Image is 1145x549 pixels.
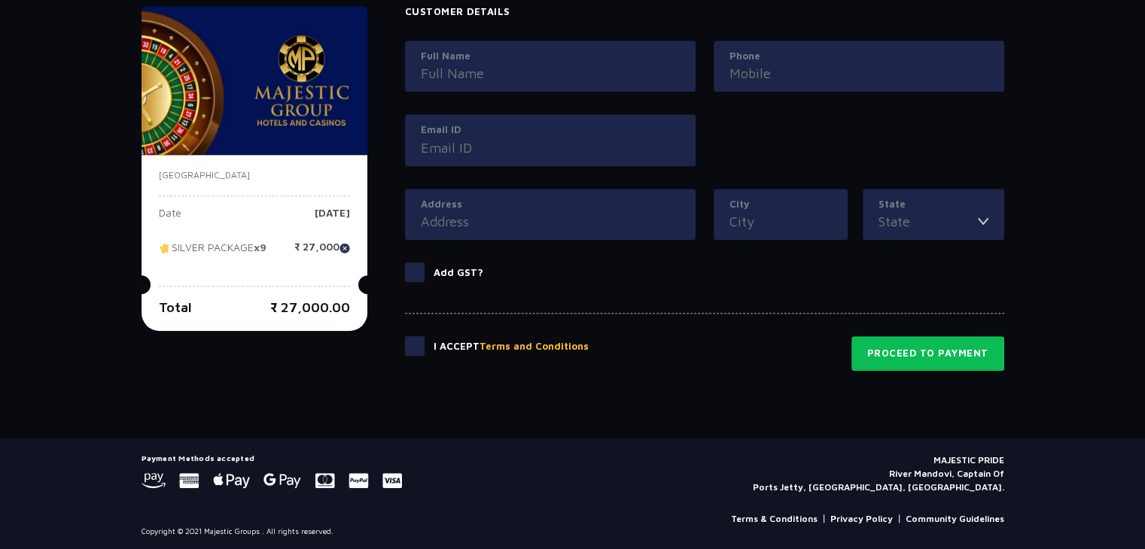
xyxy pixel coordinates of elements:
input: State [879,211,978,232]
p: ₹ 27,000 [294,241,350,264]
p: Total [159,297,192,317]
a: Community Guidelines [906,512,1004,526]
label: State [879,197,988,212]
a: Privacy Policy [830,512,893,526]
p: Date [159,208,181,230]
img: tikcet [159,241,172,255]
p: ₹ 27,000.00 [270,297,350,317]
a: Terms & Conditions [731,512,818,526]
button: Proceed to Payment [851,336,1004,371]
p: I Accept [434,339,589,354]
img: toggler icon [978,211,988,232]
label: Full Name [421,49,680,64]
label: City [729,197,832,212]
p: Add GST? [434,265,483,281]
input: Mobile [729,63,988,83]
input: Full Name [421,63,680,83]
p: MAJESTIC PRIDE River Mandovi, Captain Of Ports Jetty, [GEOGRAPHIC_DATA], [GEOGRAPHIC_DATA]. [753,453,1004,494]
p: SILVER PACKAGE [159,241,266,264]
img: majesticPride-banner [142,6,367,155]
p: [GEOGRAPHIC_DATA] [159,168,350,182]
label: Phone [729,49,988,64]
p: [DATE] [315,208,350,230]
strong: x9 [254,241,266,253]
label: Address [421,197,680,212]
input: Address [421,211,680,232]
input: City [729,211,832,232]
input: Email ID [421,138,680,158]
button: Terms and Conditions [480,339,589,354]
h5: Payment Methods accepted [142,453,402,463]
h4: Customer Details [405,6,1004,18]
p: Copyright © 2021 Majestic Groups . All rights reserved. [142,526,333,537]
label: Email ID [421,123,680,138]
